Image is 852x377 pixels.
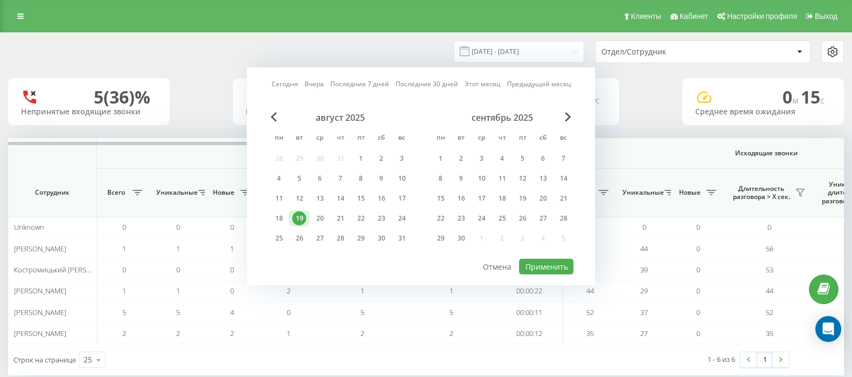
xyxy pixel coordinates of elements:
[313,172,327,186] div: 6
[394,172,408,186] div: 10
[766,244,773,253] span: 56
[122,222,126,232] span: 0
[374,172,388,186] div: 9
[122,265,126,275] span: 0
[495,152,509,166] div: 4
[496,301,563,323] td: 00:00:11
[532,190,553,207] div: сб 20 сент. 2025 г.
[494,131,510,147] abbr: четверг
[246,107,382,116] div: Принятые входящие звонки
[766,286,773,296] span: 44
[433,152,447,166] div: 1
[512,190,532,207] div: пт 19 сент. 2025 г.
[14,328,66,338] span: [PERSON_NAME]
[676,188,703,197] span: Новые
[271,112,277,122] span: Previous Month
[230,222,234,232] span: 0
[512,210,532,227] div: пт 26 сент. 2025 г.
[393,131,410,147] abbr: воскресенье
[287,307,290,317] span: 0
[289,230,309,246] div: вт 26 авг. 2025 г.
[354,211,368,225] div: 22
[395,79,458,89] a: Последние 30 дней
[454,211,468,225] div: 23
[350,150,371,167] div: пт 1 авг. 2025 г.
[474,172,488,186] div: 10
[801,85,825,108] span: 15
[640,286,648,296] span: 29
[451,170,471,187] div: вт 9 сент. 2025 г.
[292,172,306,186] div: 5
[696,244,700,253] span: 0
[553,170,573,187] div: вс 14 сент. 2025 г.
[515,152,529,166] div: 5
[495,211,509,225] div: 25
[268,210,289,227] div: пн 18 авг. 2025 г.
[394,211,408,225] div: 24
[309,230,330,246] div: ср 27 авг. 2025 г.
[230,244,234,253] span: 1
[292,211,306,225] div: 19
[727,12,797,20] span: Настройки профиля
[514,131,530,147] abbr: пятница
[451,210,471,227] div: вт 23 сент. 2025 г.
[430,112,573,123] div: сентябрь 2025
[289,170,309,187] div: вт 5 авг. 2025 г.
[391,170,412,187] div: вс 10 авг. 2025 г.
[313,211,327,225] div: 20
[354,172,368,186] div: 8
[122,244,126,253] span: 1
[311,131,328,147] abbr: среда
[519,259,573,275] button: Применить
[474,191,488,205] div: 17
[268,170,289,187] div: пн 4 авг. 2025 г.
[289,210,309,227] div: вт 19 авг. 2025 г.
[430,210,451,227] div: пн 22 сент. 2025 г.
[696,328,700,338] span: 0
[536,211,550,225] div: 27
[272,191,286,205] div: 11
[730,184,792,201] span: Длительность разговора > Х сек.
[122,328,126,338] span: 2
[333,191,347,205] div: 14
[394,152,408,166] div: 3
[330,79,389,89] a: Последние 7 дней
[695,107,831,116] div: Среднее время ожидания
[122,286,126,296] span: 1
[512,170,532,187] div: пт 12 сент. 2025 г.
[391,150,412,167] div: вс 3 авг. 2025 г.
[820,94,825,106] span: c
[394,231,408,245] div: 31
[474,211,488,225] div: 24
[536,191,550,205] div: 20
[696,222,700,232] span: 0
[361,307,364,317] span: 5
[14,265,120,275] span: Костромицький [PERSON_NAME]
[176,307,180,317] span: 5
[815,12,837,20] span: Выход
[708,354,735,365] div: 1 - 6 из 6
[361,286,364,296] span: 1
[289,190,309,207] div: вт 12 авг. 2025 г.
[512,150,532,167] div: пт 5 сент. 2025 г.
[454,152,468,166] div: 2
[350,190,371,207] div: пт 15 авг. 2025 г.
[532,150,553,167] div: сб 6 сент. 2025 г.
[766,307,773,317] span: 52
[309,190,330,207] div: ср 13 авг. 2025 г.
[640,328,648,338] span: 27
[536,172,550,186] div: 13
[374,152,388,166] div: 2
[496,280,563,301] td: 00:00:22
[696,307,700,317] span: 0
[430,150,451,167] div: пн 1 сент. 2025 г.
[601,47,730,57] div: Отдел/Сотрудник
[361,328,364,338] span: 2
[14,222,44,232] span: Unknown
[586,286,594,296] span: 44
[556,211,570,225] div: 28
[471,190,491,207] div: ср 17 сент. 2025 г.
[495,172,509,186] div: 11
[391,190,412,207] div: вс 17 авг. 2025 г.
[757,352,773,367] a: 1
